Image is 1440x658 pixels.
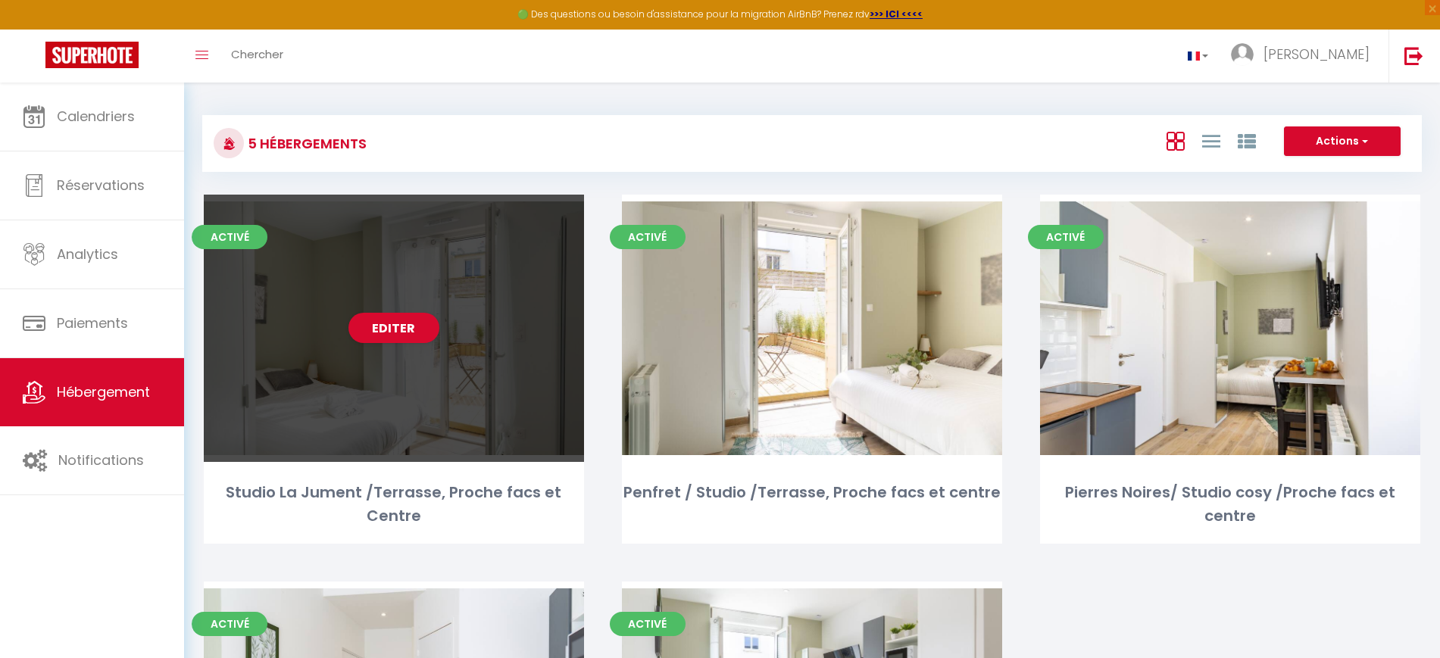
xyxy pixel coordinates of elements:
[1284,126,1401,157] button: Actions
[57,176,145,195] span: Réservations
[610,225,686,249] span: Activé
[57,245,118,264] span: Analytics
[1167,128,1185,153] a: Vue en Box
[870,8,923,20] a: >>> ICI <<<<
[192,612,267,636] span: Activé
[622,481,1002,504] div: Penfret / Studio /Terrasse, Proche facs et centre
[45,42,139,68] img: Super Booking
[57,107,135,126] span: Calendriers
[1028,225,1104,249] span: Activé
[57,382,150,401] span: Hébergement
[1231,43,1254,66] img: ...
[231,46,283,62] span: Chercher
[1404,46,1423,65] img: logout
[348,313,439,343] a: Editer
[1220,30,1388,83] a: ... [PERSON_NAME]
[1040,481,1420,529] div: Pierres Noires/ Studio cosy /Proche facs et centre
[610,612,686,636] span: Activé
[1264,45,1370,64] span: [PERSON_NAME]
[58,451,144,469] span: Notifications
[244,126,367,161] h3: 5 Hébergements
[1202,128,1220,153] a: Vue en Liste
[1238,128,1256,153] a: Vue par Groupe
[192,225,267,249] span: Activé
[57,313,128,332] span: Paiements
[220,30,295,83] a: Chercher
[204,481,584,529] div: Studio La Jument /Terrasse, Proche facs et Centre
